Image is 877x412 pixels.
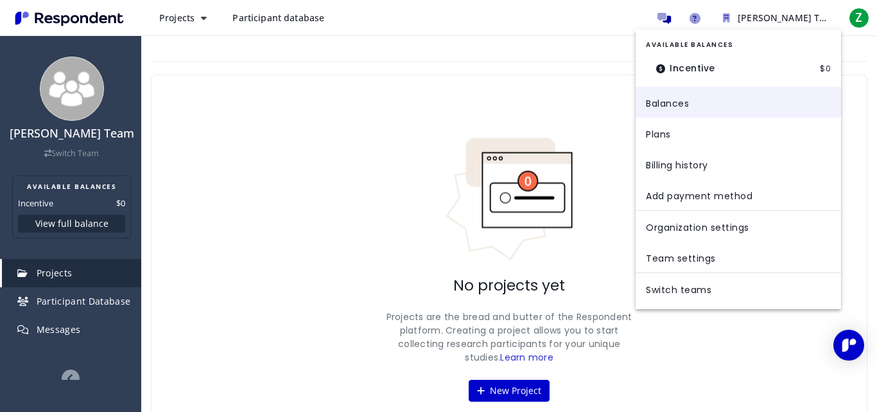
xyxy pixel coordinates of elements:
[636,242,841,273] a: Team settings
[636,87,841,118] a: Billing balances
[636,35,841,87] section: Team balance summary
[636,273,841,304] a: Switch teams
[820,55,831,82] dd: $0
[636,148,841,179] a: Billing history
[646,55,725,82] dt: Incentive
[646,40,831,50] h2: Available Balances
[833,330,864,361] div: Open Intercom Messenger
[636,211,841,242] a: Organization settings
[636,179,841,210] a: Add payment method
[636,118,841,148] a: Billing plans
